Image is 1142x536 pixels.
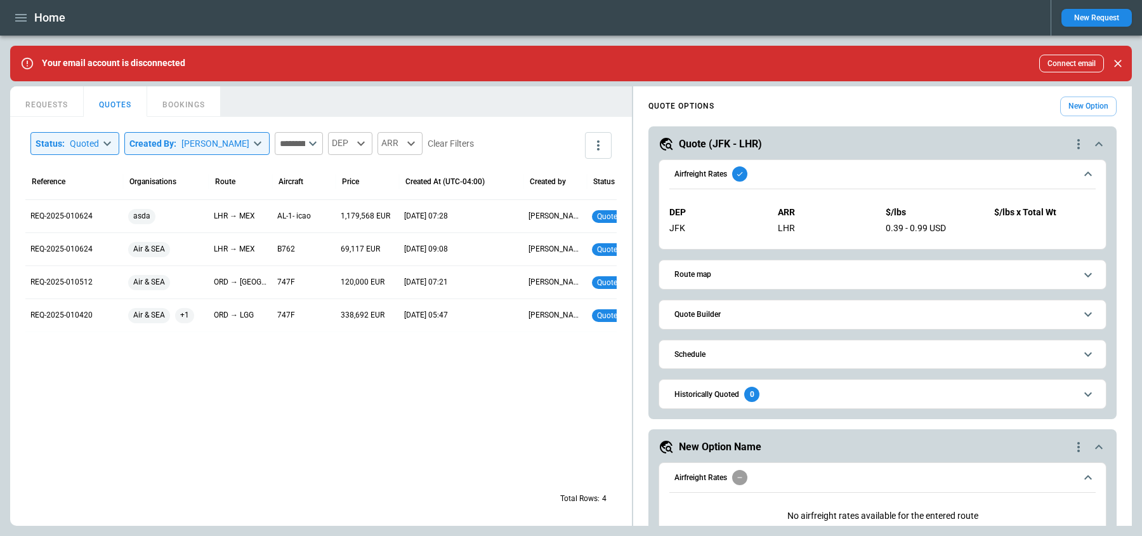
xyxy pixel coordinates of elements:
[669,500,1096,532] p: No airfreight rates available for the entered route
[428,136,474,152] button: Clear Filters
[594,311,624,320] span: quoted
[128,233,170,265] span: Air & SEA
[30,277,93,288] p: REQ-2025-010512
[128,299,170,332] span: Air & SEA
[594,245,624,254] span: quoted
[528,310,582,321] p: [PERSON_NAME]
[277,244,295,255] p: B762
[594,278,624,287] span: quoted
[30,244,93,255] p: REQ-2025-010624
[669,197,1096,244] div: Airfreight Rates
[674,474,727,482] h6: Airfreight Rates
[778,207,871,218] p: ARR
[674,170,727,178] h6: Airfreight Rates
[84,86,147,117] button: QUOTES
[1060,97,1117,116] button: New Option
[129,177,176,186] div: Organisations
[886,207,979,218] p: $/lbs
[1061,9,1132,27] button: New Request
[128,200,155,232] span: asda
[328,132,372,155] div: DEP
[405,177,485,186] div: Created At (UTC-04:00)
[42,58,185,69] p: Your email account is disconnected
[994,207,1096,218] p: $/lbs x Total Wt
[1109,55,1127,72] button: Close
[602,493,607,504] p: 4
[528,277,582,288] p: [PERSON_NAME]
[377,132,423,155] div: ARR
[669,160,1096,189] button: Airfreight Rates
[560,493,600,504] p: Total Rows:
[129,137,249,150] div: Created By :
[175,299,194,332] span: +1
[404,244,448,255] p: 25/06/25 09:08
[10,86,84,117] button: REQUESTS
[277,310,295,321] p: 747F
[279,177,303,186] div: Aircraft
[1039,55,1104,72] button: Connect email
[585,132,612,159] button: more
[593,177,615,186] div: Status
[669,380,1096,408] button: Historically Quoted0
[669,340,1096,369] button: Schedule
[744,387,759,402] div: 0
[648,104,714,109] h4: QUOTE OPTIONS
[214,310,254,321] p: ORD → LGG
[181,137,249,150] div: [PERSON_NAME]
[669,223,763,234] div: JFK
[341,277,384,288] p: 120,000 EUR
[1071,137,1086,152] div: quote-option-actions
[404,277,448,288] p: 05/06/25 07:21
[669,463,1096,492] button: Airfreight Rates
[1071,439,1086,455] div: quote-option-actions
[128,266,170,298] span: Air & SEA
[659,137,1106,152] button: Quote (JFK - LHR)quote-option-actions
[669,300,1096,329] button: Quote Builder
[214,211,255,222] p: LHR → MEX
[594,212,624,221] span: quoted
[341,244,380,255] p: 69,117 EUR
[342,177,359,186] div: Price
[778,223,871,234] div: LHR
[528,244,582,255] p: [PERSON_NAME]
[1109,50,1127,77] div: dismiss
[214,277,267,288] p: ORD → JFK
[30,310,93,321] p: REQ-2025-010420
[32,177,65,186] div: Reference
[404,211,448,222] p: 12/08/25 07:28
[659,439,1106,455] button: New Option Namequote-option-actions
[669,207,763,218] p: DEP
[886,223,979,234] div: 0.39 - 0.99 USD
[341,310,384,321] p: 338,692 EUR
[341,211,390,222] p: 1,179,568 EUR
[277,211,311,222] p: AL-1- icao
[674,311,721,319] h6: Quote Builder
[70,137,99,150] div: Quoted
[669,500,1096,532] div: Airfreight Rates
[34,10,65,25] h1: Home
[528,211,582,222] p: [PERSON_NAME]
[674,391,739,399] h6: Historically Quoted
[674,271,711,279] h6: Route map
[679,137,762,151] h5: Quote (JFK - LHR)
[214,244,255,255] p: LHR → MEX
[215,177,235,186] div: Route
[669,260,1096,289] button: Route map
[277,277,295,288] p: 747F
[530,177,566,186] div: Created by
[404,310,448,321] p: 08/05/25 05:47
[679,440,761,454] h5: New Option Name
[147,86,221,117] button: BOOKINGS
[36,137,99,150] div: Status :
[30,211,93,222] p: REQ-2025-010624
[674,351,706,359] h6: Schedule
